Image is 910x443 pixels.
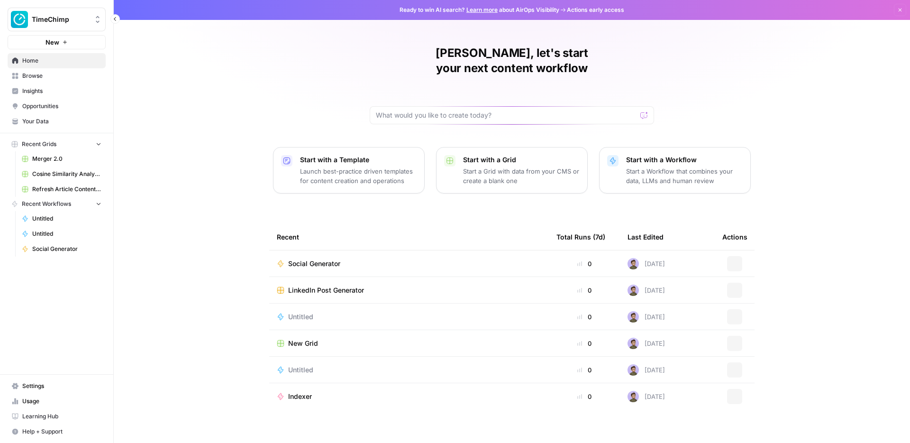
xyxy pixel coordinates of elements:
[277,286,541,295] a: LinkedIn Post Generator
[463,155,580,165] p: Start with a Grid
[376,111,637,120] input: What would you like to create today?
[22,412,101,421] span: Learning Hub
[556,312,612,322] div: 0
[628,285,639,296] img: ruybxce7esr7yef6hou754u07ter
[288,286,364,295] span: LinkedIn Post Generator
[8,394,106,409] a: Usage
[45,37,59,47] span: New
[273,147,425,194] button: Start with a TemplateLaunch best-practice driven templates for content creation and operations
[556,224,605,250] div: Total Runs (7d)
[277,312,541,322] a: Untitled
[400,6,559,14] span: Ready to win AI search? about AirOps Visibility
[8,68,106,83] a: Browse
[8,424,106,439] button: Help + Support
[288,259,340,268] span: Social Generator
[32,170,101,178] span: Cosine Similarity Analysis
[370,46,654,76] h1: [PERSON_NAME], let's start your next content workflow
[22,140,56,148] span: Recent Grids
[277,392,541,401] a: Indexer
[288,339,318,348] span: New Grid
[288,312,313,322] span: Untitled
[556,365,612,375] div: 0
[300,166,417,185] p: Launch best-practice driven templates for content creation and operations
[556,259,612,268] div: 0
[8,99,106,114] a: Opportunities
[32,185,101,194] span: Refresh Article Content w/ merge
[32,155,101,163] span: Merger 2.0
[628,258,639,269] img: ruybxce7esr7yef6hou754u07ter
[18,166,106,182] a: Cosine Similarity Analysis
[8,197,106,211] button: Recent Workflows
[722,224,747,250] div: Actions
[32,214,101,223] span: Untitled
[277,259,541,268] a: Social Generator
[11,11,28,28] img: TimeChimp Logo
[463,166,580,185] p: Start a Grid with data from your CMS or create a blank one
[18,226,106,241] a: Untitled
[8,137,106,151] button: Recent Grids
[22,427,101,436] span: Help + Support
[32,245,101,253] span: Social Generator
[8,409,106,424] a: Learning Hub
[628,258,665,269] div: [DATE]
[22,87,101,95] span: Insights
[8,114,106,129] a: Your Data
[300,155,417,165] p: Start with a Template
[628,338,665,349] div: [DATE]
[466,6,498,13] a: Learn more
[8,378,106,394] a: Settings
[22,56,101,65] span: Home
[628,224,664,250] div: Last Edited
[626,166,743,185] p: Start a Workflow that combines your data, LLMs and human review
[556,392,612,401] div: 0
[8,35,106,49] button: New
[22,397,101,406] span: Usage
[567,6,624,14] span: Actions early access
[22,117,101,126] span: Your Data
[8,8,106,31] button: Workspace: TimeChimp
[32,230,101,238] span: Untitled
[288,392,312,401] span: Indexer
[288,365,313,375] span: Untitled
[22,72,101,80] span: Browse
[628,364,665,376] div: [DATE]
[277,339,541,348] a: New Grid
[628,338,639,349] img: ruybxce7esr7yef6hou754u07ter
[22,200,71,208] span: Recent Workflows
[436,147,588,194] button: Start with a GridStart a Grid with data from your CMS or create a blank one
[628,311,639,323] img: ruybxce7esr7yef6hou754u07ter
[22,102,101,111] span: Opportunities
[628,364,639,376] img: ruybxce7esr7yef6hou754u07ter
[18,241,106,257] a: Social Generator
[628,311,665,323] div: [DATE]
[626,155,743,165] p: Start with a Workflow
[277,365,541,375] a: Untitled
[556,339,612,348] div: 0
[18,151,106,166] a: Merger 2.0
[556,286,612,295] div: 0
[32,15,89,24] span: TimeChimp
[628,391,665,402] div: [DATE]
[628,391,639,402] img: ruybxce7esr7yef6hou754u07ter
[8,83,106,99] a: Insights
[18,182,106,197] a: Refresh Article Content w/ merge
[599,147,751,194] button: Start with a WorkflowStart a Workflow that combines your data, LLMs and human review
[277,224,541,250] div: Recent
[22,382,101,390] span: Settings
[8,53,106,68] a: Home
[18,211,106,226] a: Untitled
[628,285,665,296] div: [DATE]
